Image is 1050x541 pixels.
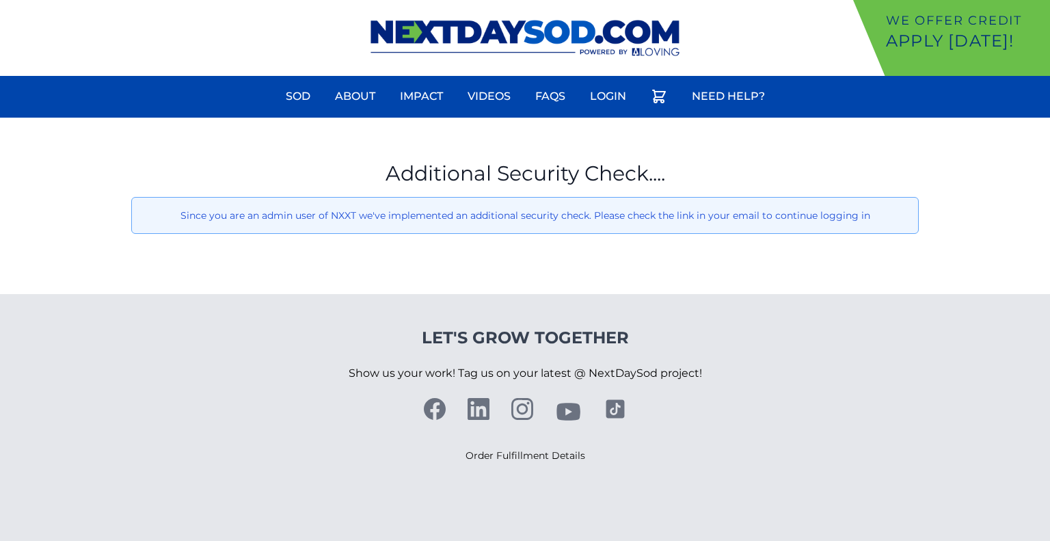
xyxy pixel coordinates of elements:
a: Need Help? [684,80,773,113]
a: Impact [392,80,451,113]
h1: Additional Security Check.... [131,161,919,186]
a: FAQs [527,80,574,113]
a: Videos [459,80,519,113]
p: Show us your work! Tag us on your latest @ NextDaySod project! [349,349,702,398]
p: Apply [DATE]! [886,30,1045,52]
p: Since you are an admin user of NXXT we've implemented an additional security check. Please check ... [143,209,907,222]
a: Login [582,80,634,113]
a: Order Fulfillment Details [466,449,585,462]
p: We offer Credit [886,11,1045,30]
a: About [327,80,383,113]
a: Sod [278,80,319,113]
h4: Let's Grow Together [349,327,702,349]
